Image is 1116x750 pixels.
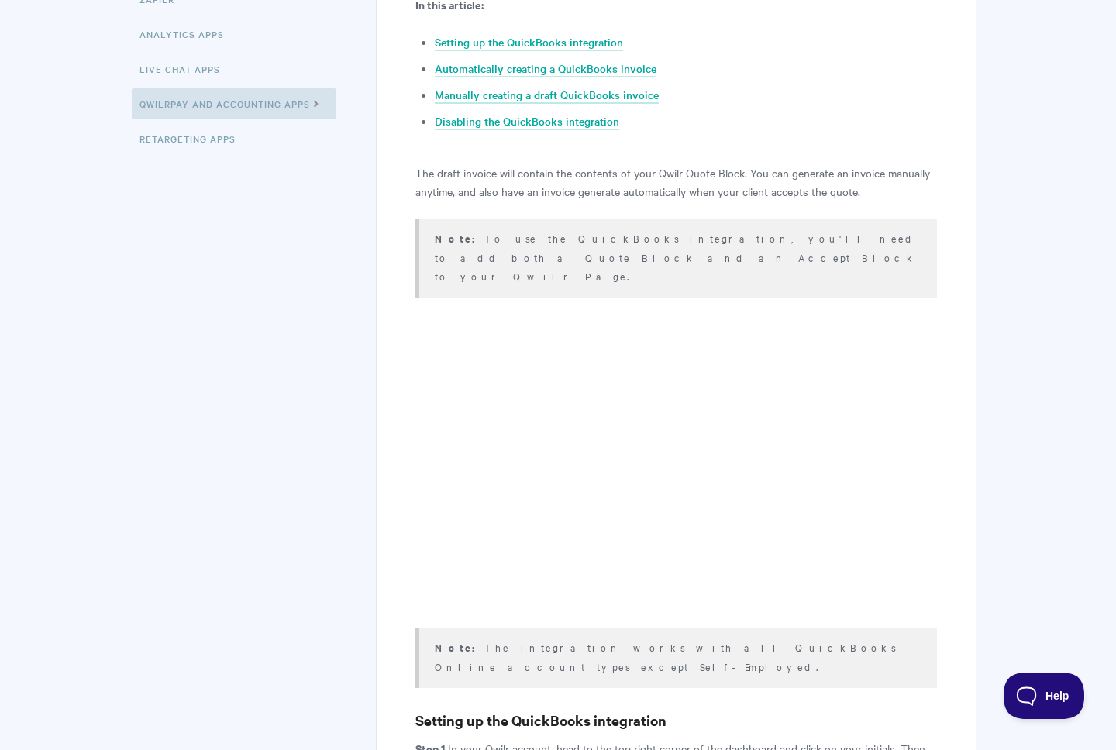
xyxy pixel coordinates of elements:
strong: Note: [435,231,484,246]
a: QwilrPay and Accounting Apps [132,88,336,119]
a: Retargeting Apps [139,123,247,154]
h3: Setting up the QuickBooks integration [415,710,937,731]
p: To use the QuickBooks integration, you'll need to add both a Quote Block and an Accept Block to y... [435,229,918,285]
a: Manually creating a draft QuickBooks invoice [435,87,659,104]
a: Live Chat Apps [139,53,232,84]
a: Disabling the QuickBooks integration [435,113,619,130]
p: The draft invoice will contain the contents of your Qwilr Quote Block. You can generate an invoic... [415,163,937,201]
iframe: Toggle Customer Support [1004,673,1085,719]
iframe: Vimeo video player [415,319,937,613]
strong: Note: [435,640,484,655]
a: Analytics Apps [139,19,236,50]
p: The integration works with all QuickBooks Online account types except Self-Employed. [435,638,918,676]
a: Automatically creating a QuickBooks invoice [435,60,656,77]
a: Setting up the QuickBooks integration [435,34,623,51]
